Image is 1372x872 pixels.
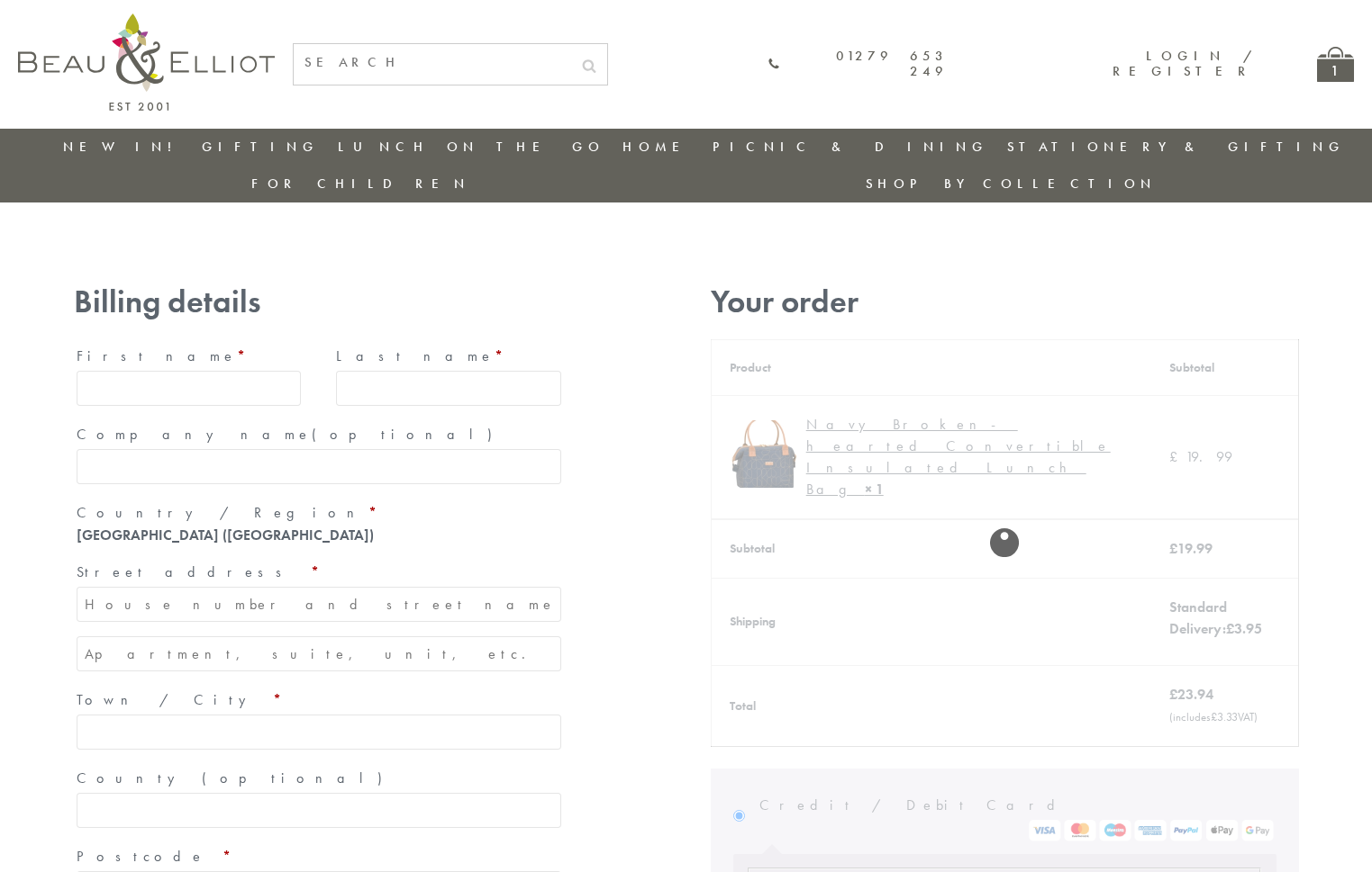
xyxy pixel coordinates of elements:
a: Lunch On The Go [338,138,604,156]
h3: Billing details [74,283,564,320]
span: (optional) [312,425,503,444]
a: Gifting [202,138,319,156]
a: For Children [251,175,470,193]
input: SEARCH [294,44,571,81]
input: Apartment, suite, unit, etc. (optional) [77,636,561,671]
a: Stationery & Gifting [1007,138,1345,156]
label: County [77,764,561,793]
a: 01279 653 249 [768,49,949,80]
label: Country / Region [77,499,561,527]
h3: Your order [711,283,1299,320]
a: Login / Register [1113,47,1254,80]
a: Home [622,138,695,156]
label: Postcode [77,842,561,871]
label: First name [77,342,302,371]
label: Town / City [77,686,561,715]
label: Company name [77,420,561,449]
label: Street address [77,558,561,587]
a: Picnic & Dining [713,138,988,156]
label: Last name [336,342,561,371]
a: New in! [63,138,184,156]
span: (optional) [202,769,393,787]
input: House number and street name [77,587,561,622]
a: 1 [1317,47,1354,82]
strong: [GEOGRAPHIC_DATA] ([GEOGRAPHIC_DATA]) [77,526,374,544]
img: logo [18,13,275,111]
a: Shop by collection [866,175,1157,193]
